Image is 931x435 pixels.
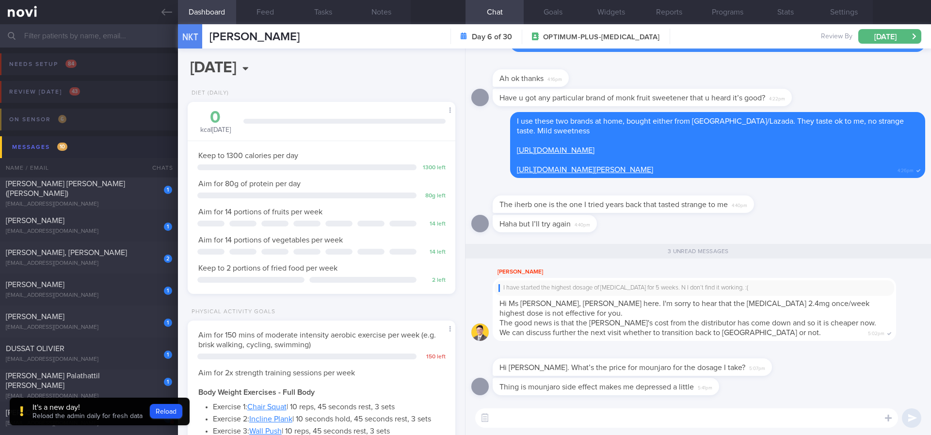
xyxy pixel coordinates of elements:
div: [EMAIL_ADDRESS][DOMAIN_NAME] [6,420,172,427]
span: The iherb one is the one I tried years back that tasted strange to me [499,201,728,209]
span: 5:41pm [698,382,712,391]
div: 0 [197,109,234,126]
a: [URL][DOMAIN_NAME][PERSON_NAME] [517,166,653,174]
span: 6 [58,115,66,123]
div: Diet (Daily) [188,90,229,97]
li: Exercise 1: | 10 reps, 45 seconds rest, 3 sets [213,400,445,412]
span: 43 [69,87,80,96]
button: [DATE] [858,29,921,44]
div: Physical Activity Goals [188,308,275,316]
span: OPTIMUM-PLUS-[MEDICAL_DATA] [543,32,659,42]
div: Messages [10,141,70,154]
div: It's a new day! [32,403,143,412]
span: 4:22pm [769,93,785,102]
a: Incline Plank [249,415,292,423]
div: Needs setup [7,58,79,71]
span: 4:40pm [575,219,590,228]
span: 4:16pm [547,74,562,83]
div: On sensor [7,113,69,126]
strong: Day 6 of 30 [472,32,512,42]
span: DUSSAT OLIVIER [6,345,64,353]
span: [PERSON_NAME] [6,217,64,225]
span: Aim for 150 mins of moderate intensity aerobic exercise per week (e.g. brisk walking, cycling, sw... [198,331,436,349]
span: 10 [57,143,67,151]
div: [EMAIL_ADDRESS][DOMAIN_NAME] [6,228,172,235]
div: 80 g left [421,193,446,200]
div: Chats [139,158,178,177]
div: 1 [164,223,172,231]
a: Chair Squat [247,403,287,411]
div: 14 left [421,221,446,228]
span: The good news is that the [PERSON_NAME]'s cost from the distributor has come down and so it is ch... [499,319,876,327]
div: I have started the highest dosage of [MEDICAL_DATA] for 5 weeks. N I don’t find it working. :( [498,284,890,292]
span: [PERSON_NAME] [6,281,64,289]
div: 1 [164,378,172,386]
span: [PERSON_NAME] Palathattil [PERSON_NAME] [6,372,100,389]
span: 4:26pm [898,165,914,174]
span: 5:02pm [868,328,884,337]
div: [EMAIL_ADDRESS][DOMAIN_NAME] [6,393,172,400]
span: We can discuss further the next visit whether to transition back to [GEOGRAPHIC_DATA] or not. [499,329,821,337]
span: [PERSON_NAME], [PERSON_NAME] [6,249,127,257]
a: [URL][DOMAIN_NAME] [517,146,594,154]
span: Aim for 14 portions of fruits per week [198,208,322,216]
div: [EMAIL_ADDRESS][DOMAIN_NAME] [6,292,172,299]
div: 2 [164,255,172,263]
span: Hi [PERSON_NAME]. What’s the price for mounjaro for the dosage I take? [499,364,745,371]
span: 5:07pm [749,363,765,372]
span: I use these two brands at home, bought either from [GEOGRAPHIC_DATA]/Lazada. They taste ok to me,... [517,117,904,135]
div: Review [DATE] [7,85,82,98]
span: Aim for 14 portions of vegetables per week [198,236,343,244]
span: Review By [821,32,852,41]
div: 150 left [421,354,446,361]
span: Keep to 1300 calories per day [198,152,298,160]
strong: Body Weight Exercises - Full Body [198,388,315,396]
span: Haha but I’ll try again [499,220,571,228]
span: [PERSON_NAME] [209,31,300,43]
span: Thing is mounjaro side effect makes me depressed a little [499,383,694,391]
a: Wall Push [249,427,282,435]
span: Aim for 80g of protein per day [198,180,301,188]
div: 1 [164,287,172,295]
div: [EMAIL_ADDRESS][DOMAIN_NAME] [6,260,172,267]
span: Reload the admin daily for fresh data [32,413,143,419]
div: 14 left [421,249,446,256]
span: Hi Ms [PERSON_NAME], [PERSON_NAME] here. I'm sorry to hear that the [MEDICAL_DATA] 2.4mg once/wee... [499,300,869,317]
span: [PERSON_NAME] [6,409,64,417]
span: 4:40pm [732,200,747,209]
div: kcal [DATE] [197,109,234,135]
li: Exercise 2: | 10 seconds hold, 45 seconds rest, 3 sets [213,412,445,424]
div: 1300 left [421,164,446,172]
button: Reload [150,404,182,419]
span: Aim for 2x strength training sessions per week [198,369,355,377]
span: [PERSON_NAME] [PERSON_NAME] ([PERSON_NAME]) [6,180,125,197]
span: [PERSON_NAME] [6,313,64,321]
span: Ah ok thanks [499,75,544,82]
span: Have u got any particular brand of monk fruit sweetener that u heard it’s good? [499,94,765,102]
span: 84 [65,60,77,68]
div: [EMAIL_ADDRESS][DOMAIN_NAME] [6,324,172,331]
div: NKT [176,18,205,56]
div: [PERSON_NAME] [493,266,925,278]
div: 1 [164,319,172,327]
div: [EMAIL_ADDRESS][DOMAIN_NAME] [6,356,172,363]
div: 1 [164,186,172,194]
div: 2 left [421,277,446,284]
div: 1 [164,351,172,359]
span: Keep to 2 portions of fried food per week [198,264,337,272]
div: [EMAIL_ADDRESS][DOMAIN_NAME] [6,201,172,208]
